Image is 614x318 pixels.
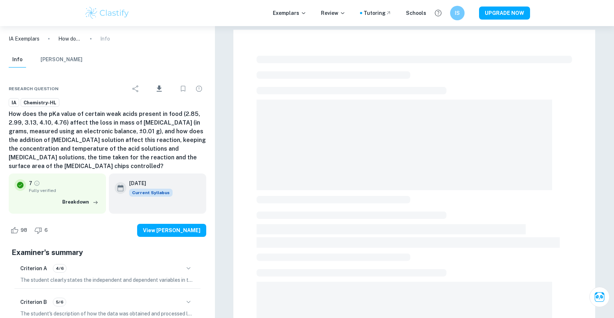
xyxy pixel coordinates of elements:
[406,9,426,17] a: Schools
[129,189,173,197] div: This exemplar is based on the current syllabus. Feel free to refer to it for inspiration/ideas wh...
[17,227,31,234] span: 98
[589,287,610,307] button: Ask Clai
[453,9,461,17] h6: IS
[29,179,32,187] p: 7
[21,98,59,107] a: Chemistry-HL
[9,35,39,43] a: IA Exemplars
[128,81,143,96] div: Share
[129,189,173,197] span: Current Syllabus
[9,110,206,171] h6: How does the pKa value of certain weak acids present in food (2.85, 2.99, 3.13, 4.10, 4.76) affec...
[20,264,47,272] h6: Criterion A
[20,310,195,318] p: The student's description of how the data was obtained and processed lacks explicit formulas and ...
[20,276,195,284] p: The student clearly states the independent and dependent variables in the research question, incl...
[53,299,66,305] span: 5/6
[53,265,66,272] span: 4/6
[176,81,190,96] div: Bookmark
[144,79,174,98] div: Download
[432,7,444,19] button: Help and Feedback
[9,225,31,236] div: Like
[9,98,19,107] a: IA
[60,197,100,208] button: Breakdown
[273,9,306,17] p: Exemplars
[9,52,26,68] button: Info
[58,35,81,43] p: How does the pKa value of certain weak acids present in food (2.85, 2.99, 3.13, 4.10, 4.76) affec...
[34,180,40,187] a: Grade fully verified
[450,6,465,20] button: IS
[41,52,82,68] button: [PERSON_NAME]
[364,9,391,17] a: Tutoring
[33,225,52,236] div: Dislike
[321,9,346,17] p: Review
[479,7,530,20] button: UPGRADE NOW
[20,298,47,306] h6: Criterion B
[9,99,19,106] span: IA
[137,224,206,237] button: View [PERSON_NAME]
[29,187,100,194] span: Fully verified
[9,85,59,92] span: Research question
[100,35,110,43] p: Info
[41,227,52,234] span: 6
[129,179,167,187] h6: [DATE]
[192,81,206,96] div: Report issue
[84,6,130,20] img: Clastify logo
[21,99,59,106] span: Chemistry-HL
[12,247,203,258] h5: Examiner's summary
